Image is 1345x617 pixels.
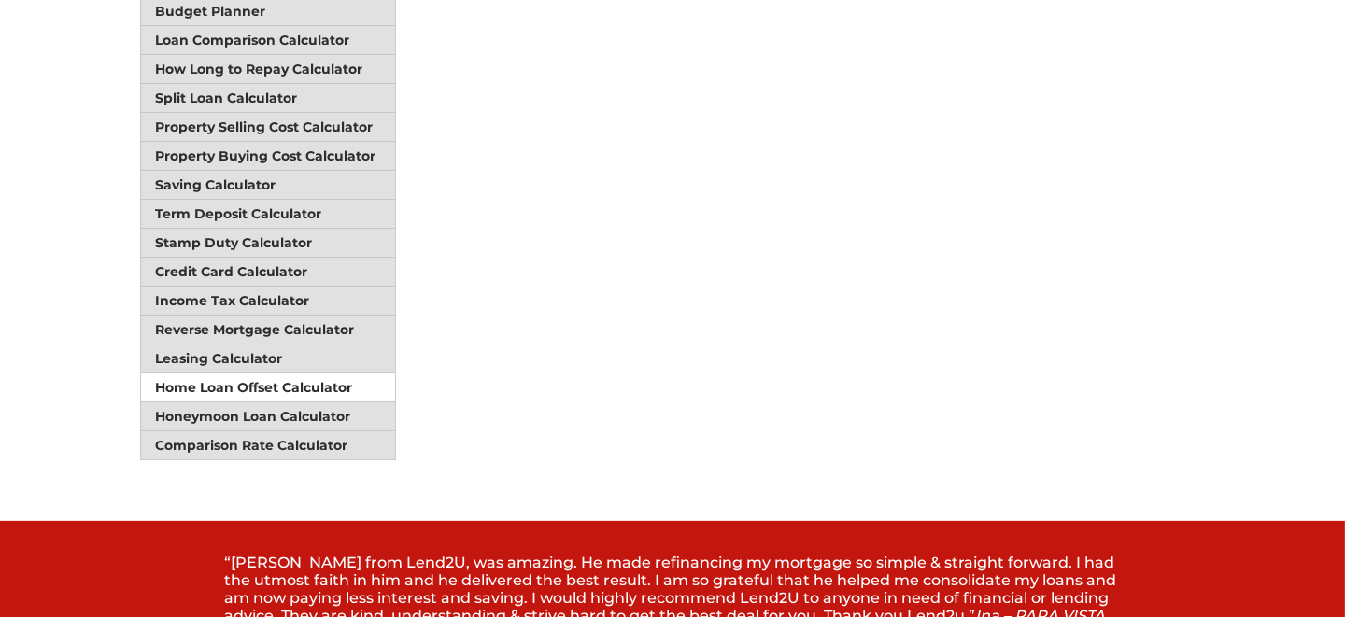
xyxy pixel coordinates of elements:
a: Honeymoon Loan Calculator [141,402,395,431]
a: Income Tax Calculator [141,287,395,316]
a: Property Buying Cost Calculator [141,142,395,171]
a: Loan Comparison Calculator [141,26,395,55]
a: Stamp Duty Calculator [141,229,395,258]
a: Property Selling Cost Calculator [141,113,395,142]
a: Split Loan Calculator [141,84,395,113]
a: Reverse Mortgage Calculator [141,316,395,344]
a: Comparison Rate Calculator [141,431,395,459]
a: Credit Card Calculator [141,258,395,287]
a: Leasing Calculator [141,344,395,373]
a: Saving Calculator [141,171,395,200]
a: How Long to Repay Calculator [141,55,395,84]
a: Home Loan Offset Calculator [141,373,395,402]
a: Term Deposit Calculator [141,200,395,229]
